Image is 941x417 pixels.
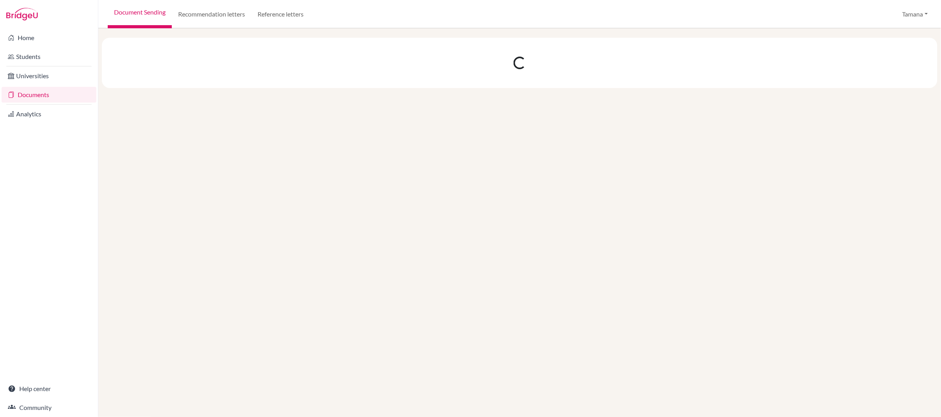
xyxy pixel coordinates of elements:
[899,7,932,22] button: Tamana
[2,381,96,397] a: Help center
[2,106,96,122] a: Analytics
[2,68,96,84] a: Universities
[6,8,38,20] img: Bridge-U
[2,30,96,46] a: Home
[2,87,96,103] a: Documents
[2,400,96,415] a: Community
[2,49,96,64] a: Students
